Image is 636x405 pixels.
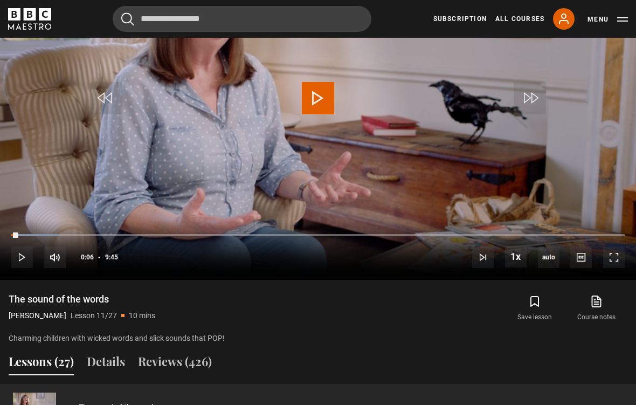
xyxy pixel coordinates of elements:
[9,293,155,306] h1: The sound of the words
[9,333,627,344] p: Charming children with wicked words and slick sounds that POP!
[566,293,627,324] a: Course notes
[603,246,625,268] button: Fullscreen
[504,293,565,324] button: Save lesson
[87,353,125,375] button: Details
[433,14,487,24] a: Subscription
[138,353,212,375] button: Reviews (426)
[113,6,371,32] input: Search
[587,14,628,25] button: Toggle navigation
[472,246,494,268] button: Next Lesson
[538,246,559,268] span: auto
[98,253,101,261] span: -
[44,246,66,268] button: Mute
[81,248,94,267] span: 0:06
[71,310,117,321] p: Lesson 11/27
[121,12,134,26] button: Submit the search query
[105,248,118,267] span: 9:45
[538,246,559,268] div: Current quality: 720p
[570,246,592,268] button: Captions
[505,246,527,267] button: Playback Rate
[11,234,625,236] div: Progress Bar
[9,353,74,375] button: Lessons (27)
[8,8,51,30] svg: BBC Maestro
[129,310,155,321] p: 10 mins
[495,14,544,24] a: All Courses
[11,246,33,268] button: Play
[9,310,66,321] p: [PERSON_NAME]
